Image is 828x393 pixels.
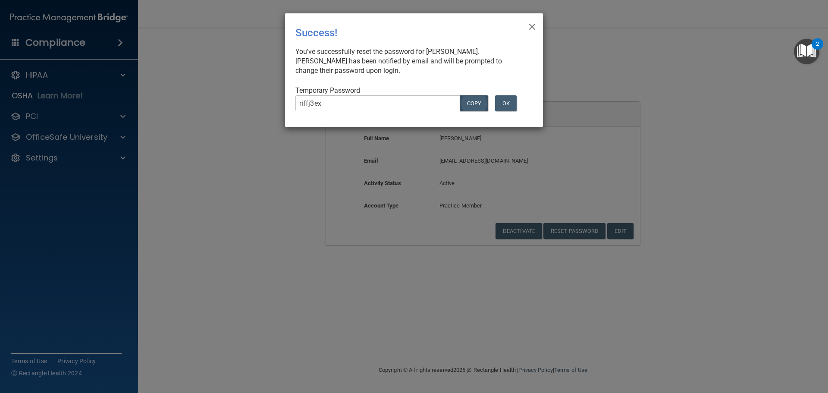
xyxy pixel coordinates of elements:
[295,20,497,45] div: Success!
[794,39,819,64] button: Open Resource Center, 2 new notifications
[679,332,818,366] iframe: Drift Widget Chat Controller
[460,95,488,111] button: COPY
[816,44,819,55] div: 2
[528,17,536,34] span: ×
[495,95,517,111] button: OK
[295,86,360,94] span: Temporary Password
[295,47,526,75] div: You've successfully reset the password for [PERSON_NAME]. [PERSON_NAME] has been notified by emai...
